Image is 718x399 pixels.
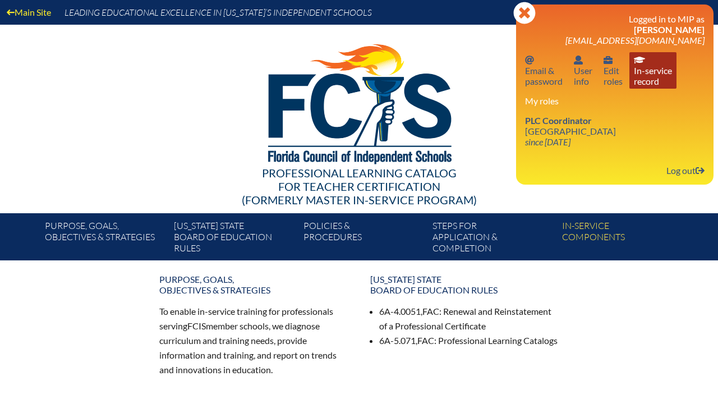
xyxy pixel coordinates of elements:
svg: Log out [696,166,705,175]
span: [EMAIL_ADDRESS][DOMAIN_NAME] [565,35,705,45]
a: Steps forapplication & completion [428,218,557,260]
a: [US_STATE] StateBoard of Education rules [169,218,298,260]
a: Main Site [2,4,56,20]
a: User infoUserinfo [569,52,597,89]
span: for Teacher Certification [278,180,440,193]
a: Email passwordEmail &password [521,52,567,89]
a: In-service recordIn-servicerecord [629,52,676,89]
div: Professional Learning Catalog (formerly Master In-service Program) [36,166,682,207]
span: FAC [417,335,434,346]
a: In-servicecomponents [558,218,687,260]
svg: User info [604,56,613,65]
span: FCIS [187,320,206,331]
svg: Email password [525,56,534,65]
h3: My roles [525,95,705,106]
a: Log outLog out [662,163,709,178]
i: since [DATE] [525,136,570,147]
svg: User info [574,56,583,65]
li: 6A-5.071, : Professional Learning Catalogs [379,333,559,348]
a: Policies &Procedures [299,218,428,260]
li: 6A-4.0051, : Renewal and Reinstatement of a Professional Certificate [379,304,559,333]
span: FAC [422,306,439,317]
svg: Close [513,2,536,24]
a: [US_STATE] StateBoard of Education rules [363,269,565,300]
p: To enable in-service training for professionals serving member schools, we diagnose curriculum an... [159,304,348,377]
a: PLC Coordinator [GEOGRAPHIC_DATA] since [DATE] [521,113,620,149]
svg: In-service record [634,56,645,65]
span: PLC Coordinator [525,115,592,126]
a: User infoEditroles [599,52,627,89]
a: Purpose, goals,objectives & strategies [153,269,355,300]
span: [PERSON_NAME] [634,24,705,35]
img: FCISlogo221.eps [243,25,475,178]
h3: Logged in to MIP as [525,13,705,45]
a: Purpose, goals,objectives & strategies [40,218,169,260]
